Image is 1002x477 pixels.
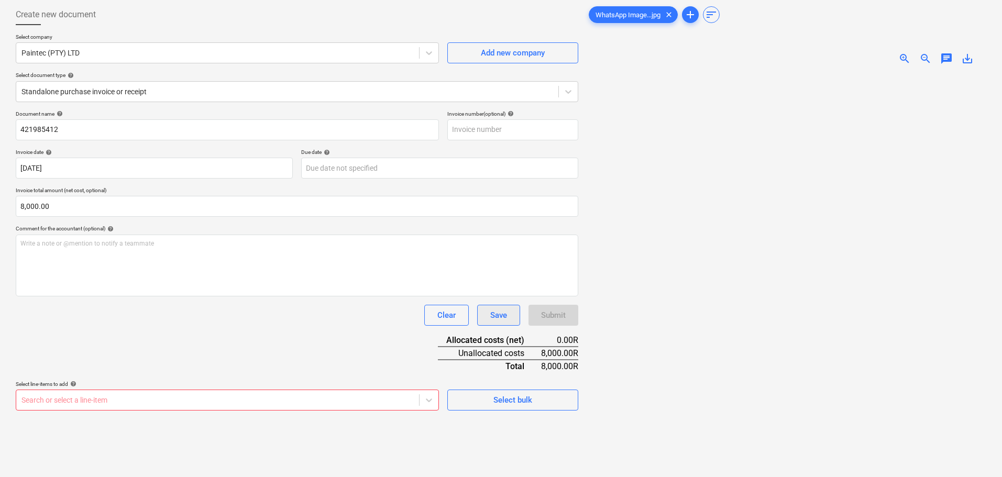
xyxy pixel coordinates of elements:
[447,119,578,140] input: Invoice number
[424,305,469,326] button: Clear
[16,158,293,179] input: Invoice date not specified
[541,334,578,347] div: 0.00R
[950,427,1002,477] iframe: Chat Widget
[663,8,675,21] span: clear
[589,6,678,23] div: WhatsApp Image...jpg
[505,110,514,117] span: help
[481,46,545,60] div: Add new company
[493,393,532,407] div: Select bulk
[438,360,541,372] div: Total
[447,42,578,63] button: Add new company
[961,52,974,65] span: save_alt
[438,347,541,360] div: Unallocated costs
[16,149,293,156] div: Invoice date
[301,158,578,179] input: Due date not specified
[16,225,578,232] div: Comment for the accountant (optional)
[54,110,63,117] span: help
[65,72,74,79] span: help
[16,72,578,79] div: Select document type
[477,305,520,326] button: Save
[16,8,96,21] span: Create new document
[541,347,578,360] div: 8,000.00R
[43,149,52,156] span: help
[898,52,911,65] span: zoom_in
[322,149,330,156] span: help
[940,52,953,65] span: chat
[705,8,718,21] span: sort
[16,34,439,42] p: Select company
[684,8,697,21] span: add
[438,334,541,347] div: Allocated costs (net)
[589,11,667,19] span: WhatsApp Image...jpg
[447,110,578,117] div: Invoice number (optional)
[541,360,578,372] div: 8,000.00R
[68,381,76,387] span: help
[16,196,578,217] input: Invoice total amount (net cost, optional)
[16,187,578,196] p: Invoice total amount (net cost, optional)
[105,226,114,232] span: help
[490,308,507,322] div: Save
[437,308,456,322] div: Clear
[16,119,439,140] input: Document name
[16,381,439,387] div: Select line-items to add
[919,52,932,65] span: zoom_out
[447,390,578,411] button: Select bulk
[301,149,578,156] div: Due date
[16,110,439,117] div: Document name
